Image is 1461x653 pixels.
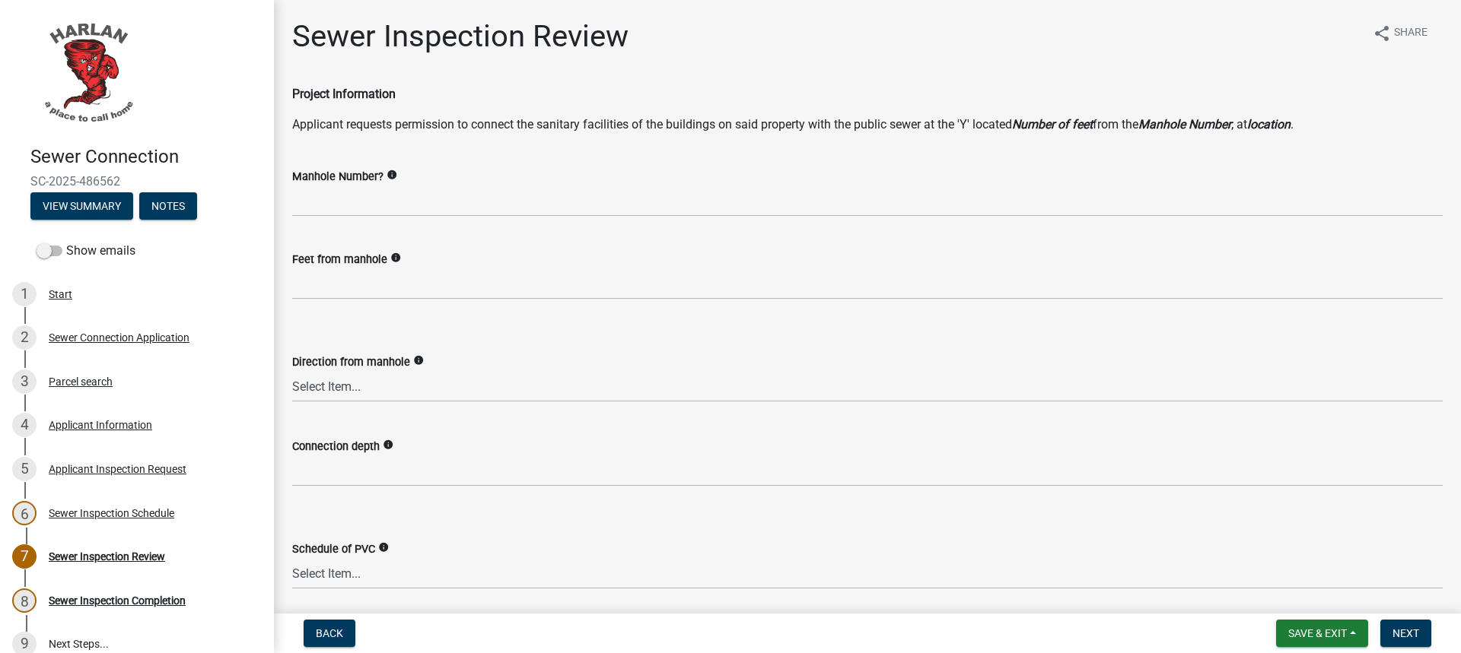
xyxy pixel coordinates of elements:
p: Applicant requests permission to connect the sanitary facilities of the buildings on said propert... [292,116,1443,134]
button: Notes [139,192,197,220]
button: Back [304,620,355,647]
img: City of Harlan, Iowa [30,16,145,130]
div: 2 [12,325,37,350]
i: info [413,355,424,366]
label: Show emails [37,242,135,260]
div: Sewer Inspection Schedule [49,508,174,518]
strong: Manhole Number [1138,117,1231,132]
strong: Project Information [292,87,396,101]
label: Schedule of PVC [292,544,375,555]
button: Next [1380,620,1431,647]
span: Share [1394,24,1428,43]
i: info [387,170,397,180]
div: Parcel search [49,376,113,387]
i: share [1373,24,1391,43]
h4: Sewer Connection [30,146,262,168]
strong: Number of feet [1012,117,1093,132]
div: Applicant Inspection Request [49,464,186,474]
span: SC-2025-486562 [30,174,243,189]
div: 5 [12,457,37,481]
button: shareShare [1361,18,1440,48]
wm-modal-confirm: Summary [30,201,133,213]
span: Next [1393,627,1419,639]
div: Start [49,289,72,300]
button: Save & Exit [1276,620,1368,647]
label: Manhole Number? [292,172,384,182]
button: View Summary [30,192,133,220]
div: 8 [12,588,37,613]
i: info [383,439,393,450]
div: Applicant Information [49,420,152,430]
div: 1 [12,282,37,306]
div: Sewer Inspection Review [49,551,165,562]
div: Sewer Inspection Completion [49,595,186,606]
strong: location [1247,117,1291,132]
label: Connection depth [292,442,380,452]
div: Sewer Connection Application [49,332,189,343]
div: 7 [12,544,37,569]
div: 4 [12,413,37,437]
wm-modal-confirm: Notes [139,201,197,213]
i: info [390,252,401,263]
label: Feet from manhole [292,255,387,265]
h1: Sewer Inspection Review [292,18,629,55]
i: info [378,542,389,553]
span: Back [316,627,343,639]
div: 6 [12,501,37,525]
div: 3 [12,369,37,394]
label: Direction from manhole [292,357,410,368]
span: Save & Exit [1288,627,1347,639]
